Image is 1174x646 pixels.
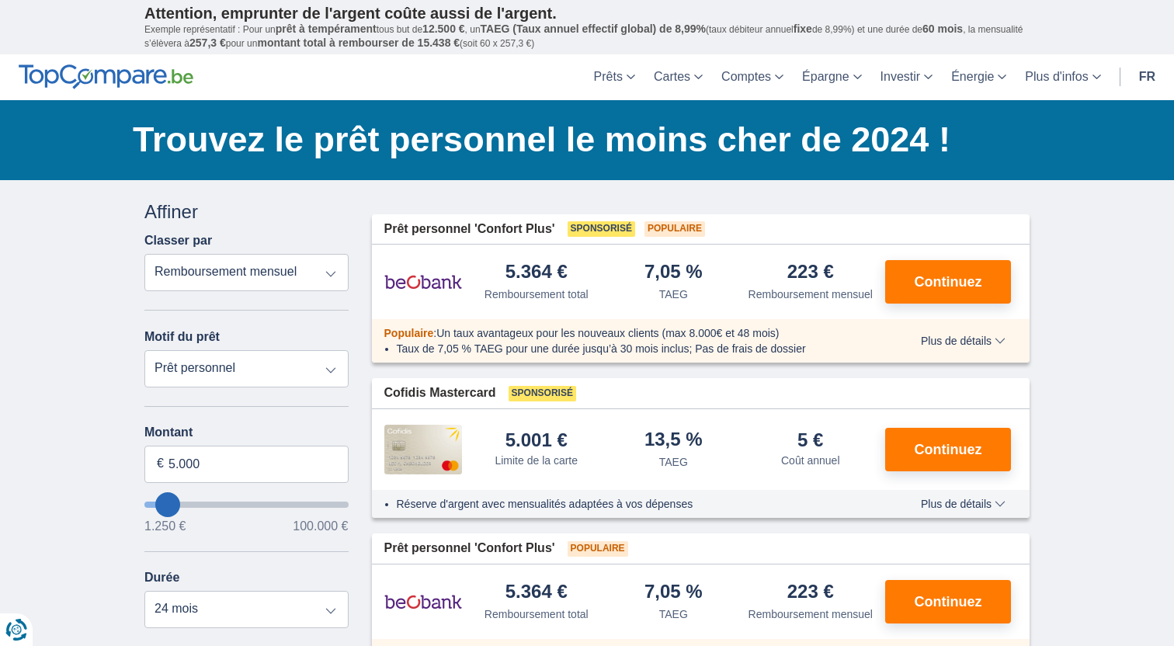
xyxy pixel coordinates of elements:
button: Continuez [885,428,1011,471]
span: 100.000 € [293,520,348,533]
span: Sponsorisé [568,221,635,237]
a: Épargne [793,54,871,100]
li: Taux de 7,05 % TAEG pour une durée jusqu’à 30 mois inclus; Pas de frais de dossier [397,341,876,356]
span: 257,3 € [189,36,226,49]
span: Plus de détails [921,498,1006,509]
label: Montant [144,425,349,439]
label: Motif du prêt [144,330,220,344]
span: € [157,455,164,473]
span: Populaire [644,221,705,237]
input: wantToBorrow [144,502,349,508]
span: fixe [794,23,812,35]
label: Classer par [144,234,212,248]
a: Comptes [712,54,793,100]
span: Prêt personnel 'Confort Plus' [384,221,555,238]
div: TAEG [659,287,688,302]
div: TAEG [659,606,688,622]
img: TopCompare [19,64,193,89]
span: Populaire [568,541,628,557]
div: 5 € [797,431,823,450]
span: Cofidis Mastercard [384,384,496,402]
div: TAEG [659,454,688,470]
a: Investir [871,54,943,100]
button: Continuez [885,260,1011,304]
a: Plus d'infos [1016,54,1110,100]
div: Remboursement total [485,287,589,302]
img: pret personnel Beobank [384,262,462,301]
span: 60 mois [922,23,963,35]
a: Prêts [585,54,644,100]
span: 12.500 € [422,23,465,35]
span: Continuez [915,595,982,609]
span: montant total à rembourser de 15.438 € [257,36,460,49]
h1: Trouvez le prêt personnel le moins cher de 2024 ! [133,116,1030,164]
a: fr [1130,54,1165,100]
button: Plus de détails [909,335,1017,347]
img: pret personnel Cofidis CC [384,425,462,474]
div: Coût annuel [781,453,840,468]
a: Énergie [942,54,1016,100]
div: 5.364 € [505,582,568,603]
div: : [372,325,888,341]
span: Plus de détails [921,335,1006,346]
span: 1.250 € [144,520,186,533]
div: 223 € [787,262,834,283]
span: prêt à tempérament [276,23,377,35]
div: Remboursement total [485,606,589,622]
button: Plus de détails [909,498,1017,510]
div: Affiner [144,199,349,225]
div: Limite de la carte [495,453,578,468]
div: 7,05 % [644,262,703,283]
span: TAEG (Taux annuel effectif global) de 8,99% [481,23,706,35]
span: Un taux avantageux pour les nouveaux clients (max 8.000€ et 48 mois) [436,327,779,339]
button: Continuez [885,580,1011,623]
div: Remboursement mensuel [749,287,873,302]
div: Remboursement mensuel [749,606,873,622]
div: 5.364 € [505,262,568,283]
p: Attention, emprunter de l'argent coûte aussi de l'argent. [144,4,1030,23]
div: 13,5 % [644,430,703,451]
span: Populaire [384,327,434,339]
a: Cartes [644,54,712,100]
span: Sponsorisé [509,386,576,401]
img: pret personnel Beobank [384,582,462,621]
span: Continuez [915,443,982,457]
div: 223 € [787,582,834,603]
span: Continuez [915,275,982,289]
p: Exemple représentatif : Pour un tous but de , un (taux débiteur annuel de 8,99%) et une durée de ... [144,23,1030,50]
span: Prêt personnel 'Confort Plus' [384,540,555,557]
label: Durée [144,571,179,585]
li: Réserve d'argent avec mensualités adaptées à vos dépenses [397,496,876,512]
div: 5.001 € [505,431,568,450]
div: 7,05 % [644,582,703,603]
